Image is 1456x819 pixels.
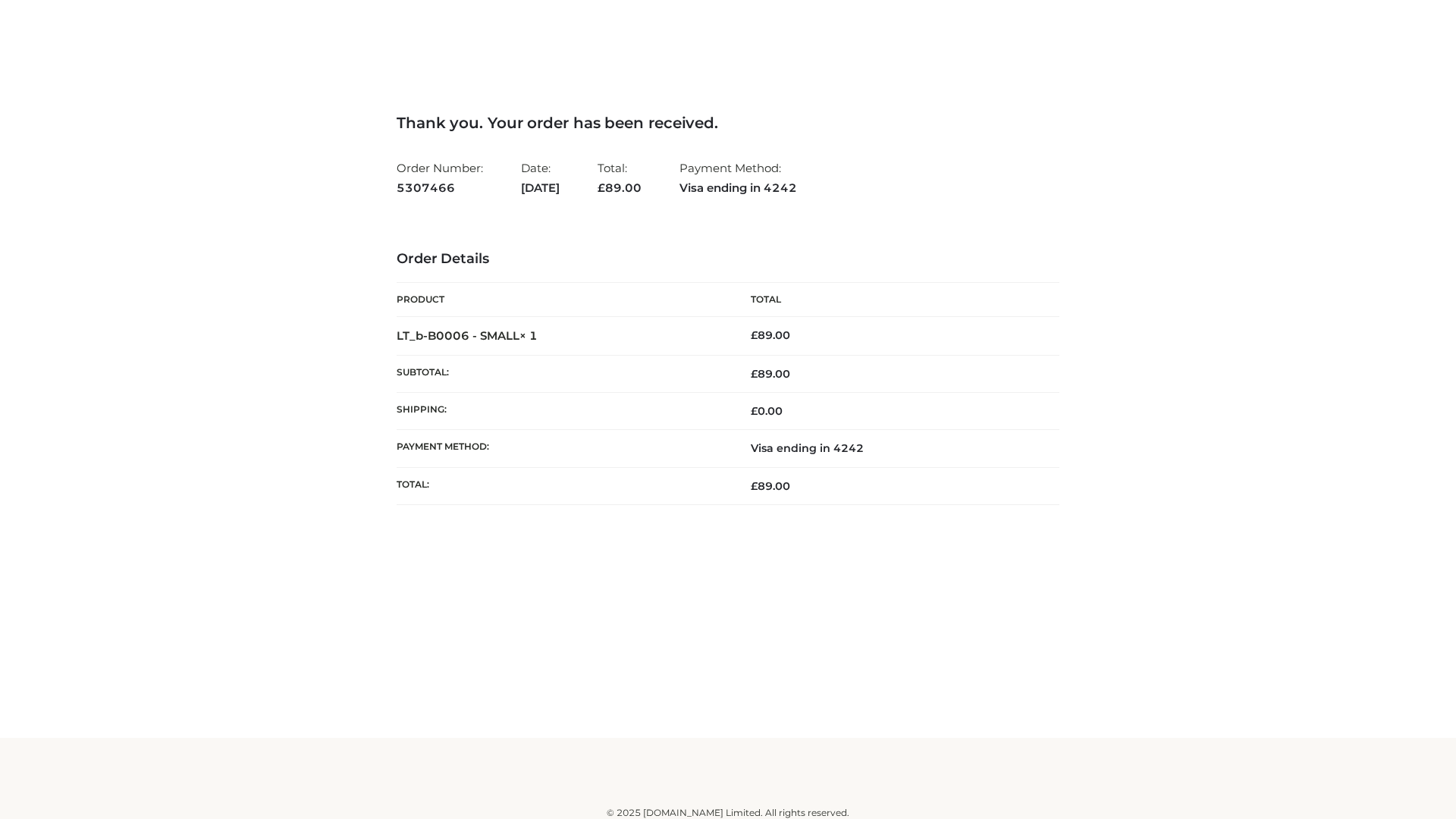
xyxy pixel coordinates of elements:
th: Total [728,283,1059,317]
strong: [DATE] [521,178,560,198]
th: Shipping: [397,393,728,430]
strong: Visa ending in 4242 [679,178,797,198]
span: £ [751,479,758,493]
span: £ [751,404,758,418]
bdi: 0.00 [751,404,783,418]
td: Visa ending in 4242 [728,430,1059,467]
span: £ [751,328,758,342]
span: 89.00 [751,479,790,493]
span: £ [751,367,758,381]
span: £ [598,180,605,195]
li: Order Number: [397,155,483,201]
span: 89.00 [751,367,790,381]
li: Date: [521,155,560,201]
li: Total: [598,155,642,201]
li: Payment Method: [679,155,797,201]
bdi: 89.00 [751,328,790,342]
th: Total: [397,467,728,504]
span: 89.00 [598,180,642,195]
th: Payment method: [397,430,728,467]
h3: Order Details [397,251,1059,268]
strong: × 1 [519,328,538,343]
strong: LT_b-B0006 - SMALL [397,328,538,343]
th: Subtotal: [397,355,728,392]
th: Product [397,283,728,317]
strong: 5307466 [397,178,483,198]
h3: Thank you. Your order has been received. [397,114,1059,132]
